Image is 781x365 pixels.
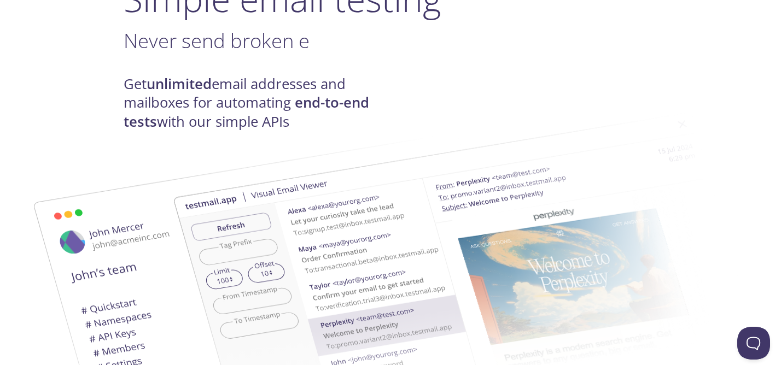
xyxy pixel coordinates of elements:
[147,74,212,93] strong: unlimited
[124,27,310,54] span: Never send broken e
[124,93,369,131] strong: end-to-end tests
[737,327,770,360] iframe: Help Scout Beacon - Open
[124,75,391,131] h4: Get email addresses and mailboxes for automating with our simple APIs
